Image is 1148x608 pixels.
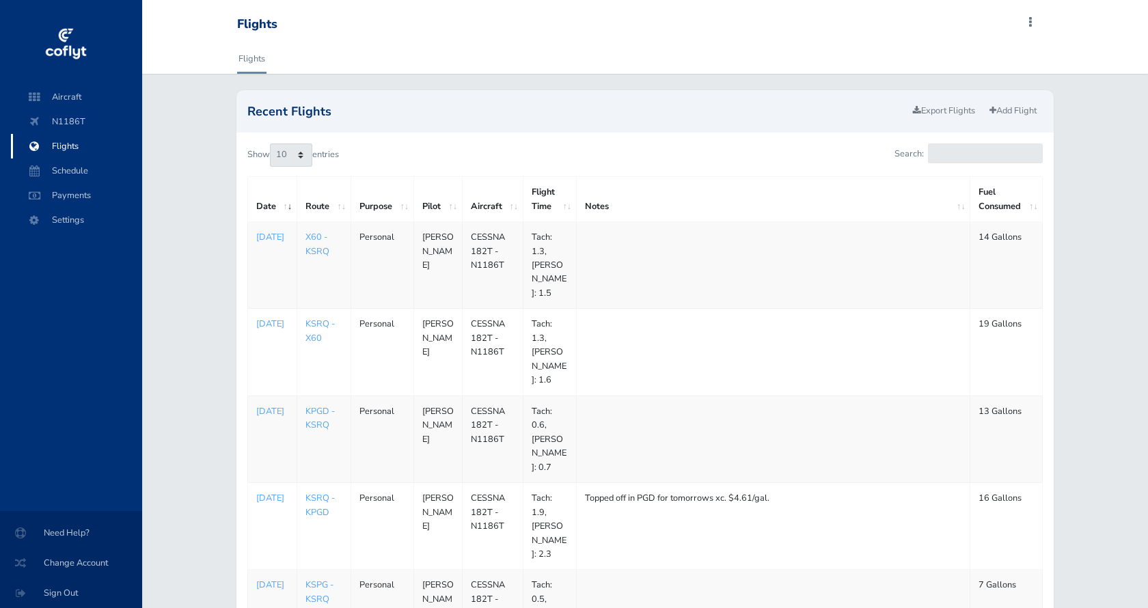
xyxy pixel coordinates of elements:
td: 13 Gallons [970,396,1043,482]
td: [PERSON_NAME] [413,483,462,570]
h2: Recent Flights [247,105,907,118]
td: 14 Gallons [970,222,1043,309]
a: KSRQ - KPGD [305,492,335,518]
a: KPGD - KSRQ [305,405,335,431]
select: Showentries [270,143,312,167]
span: Change Account [16,551,126,575]
span: Aircraft [25,85,128,109]
a: [DATE] [256,578,288,592]
th: Date: activate to sort column ascending [247,177,297,222]
th: Fuel Consumed: activate to sort column ascending [970,177,1043,222]
th: Pilot: activate to sort column ascending [413,177,462,222]
input: Search: [928,143,1043,163]
a: X60 - KSRQ [305,231,329,257]
td: 19 Gallons [970,309,1043,396]
span: Schedule [25,158,128,183]
a: Add Flight [983,101,1043,121]
td: CESSNA 182T - N1186T [462,483,523,570]
label: Show entries [247,143,339,167]
td: CESSNA 182T - N1186T [462,309,523,396]
a: [DATE] [256,230,288,244]
span: Flights [25,134,128,158]
td: [PERSON_NAME] [413,309,462,396]
a: [DATE] [256,317,288,331]
td: Tach: 1.3, [PERSON_NAME]: 1.5 [523,222,576,309]
img: coflyt logo [43,24,88,65]
td: [PERSON_NAME] [413,222,462,309]
label: Search: [894,143,1043,163]
td: Personal [351,309,413,396]
a: Export Flights [907,101,981,121]
td: CESSNA 182T - N1186T [462,222,523,309]
a: [DATE] [256,404,288,418]
td: Tach: 0.6, [PERSON_NAME]: 0.7 [523,396,576,482]
th: Purpose: activate to sort column ascending [351,177,413,222]
span: N1186T [25,109,128,134]
a: [DATE] [256,491,288,505]
th: Notes: activate to sort column ascending [576,177,970,222]
th: Route: activate to sort column ascending [297,177,351,222]
td: Tach: 1.3, [PERSON_NAME]: 1.6 [523,309,576,396]
span: Settings [25,208,128,232]
td: Personal [351,396,413,482]
td: [PERSON_NAME] [413,396,462,482]
td: Personal [351,483,413,570]
td: CESSNA 182T - N1186T [462,396,523,482]
th: Aircraft: activate to sort column ascending [462,177,523,222]
td: 16 Gallons [970,483,1043,570]
th: Flight Time: activate to sort column ascending [523,177,576,222]
td: Topped off in PGD for tomorrows xc. $4.61/gal. [576,483,970,570]
td: Tach: 1.9, [PERSON_NAME]: 2.3 [523,483,576,570]
div: Flights [237,17,277,32]
a: Flights [237,44,266,74]
span: Sign Out [16,581,126,605]
a: KSRQ - X60 [305,318,335,344]
td: Personal [351,222,413,309]
span: Payments [25,183,128,208]
span: Need Help? [16,521,126,545]
a: KSPG - KSRQ [305,579,333,605]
